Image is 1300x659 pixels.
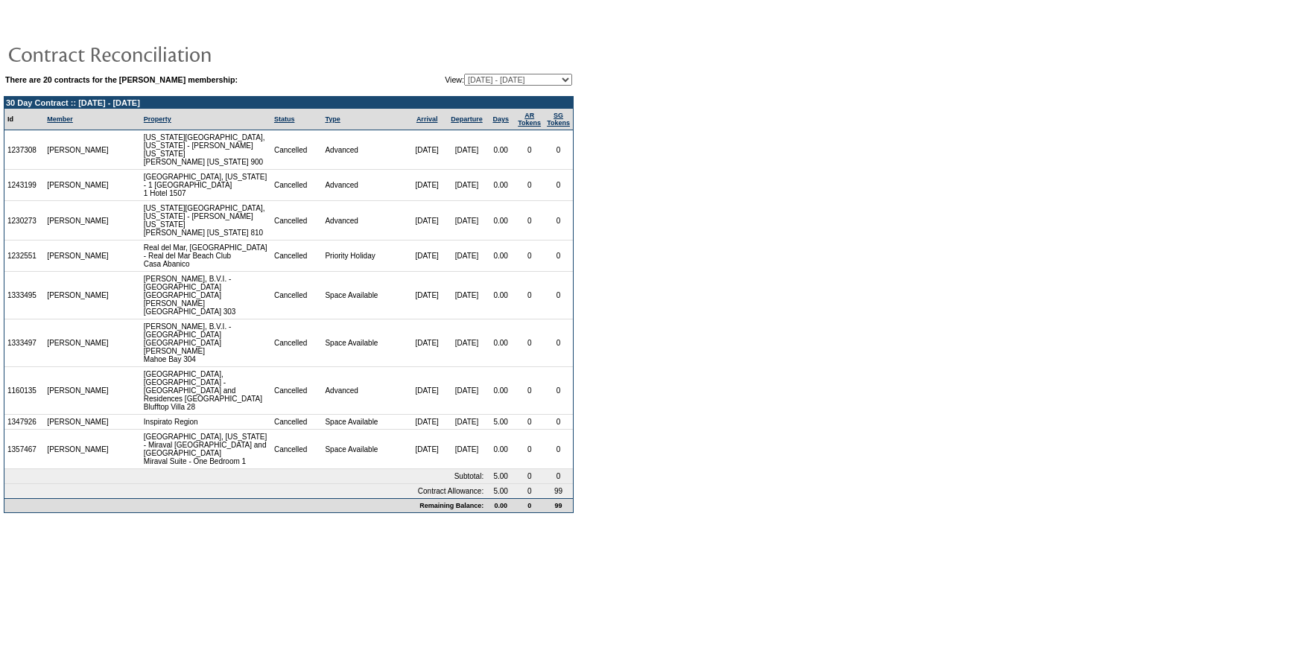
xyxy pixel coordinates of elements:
td: 0 [544,130,573,170]
td: Cancelled [271,319,323,367]
td: [PERSON_NAME] [44,201,112,241]
td: [US_STATE][GEOGRAPHIC_DATA], [US_STATE] - [PERSON_NAME] [US_STATE] [PERSON_NAME] [US_STATE] 810 [141,201,271,241]
td: [PERSON_NAME] [44,430,112,469]
td: [DATE] [407,241,446,272]
td: Space Available [322,430,407,469]
td: [PERSON_NAME], B.V.I. - [GEOGRAPHIC_DATA] [GEOGRAPHIC_DATA][PERSON_NAME] Mahoe Bay 304 [141,319,271,367]
td: [DATE] [447,170,486,201]
td: Cancelled [271,430,323,469]
td: Contract Allowance: [4,484,486,498]
td: 99 [544,484,573,498]
td: 5.00 [486,469,515,484]
td: Real del Mar, [GEOGRAPHIC_DATA] - Real del Mar Beach Club Casa Abanico [141,241,271,272]
td: Cancelled [271,130,323,170]
td: 0 [544,170,573,201]
td: 0 [515,469,544,484]
td: [DATE] [447,130,486,170]
a: Days [492,115,509,123]
td: [DATE] [447,201,486,241]
td: 0 [544,415,573,430]
td: 0.00 [486,430,515,469]
td: Id [4,109,44,130]
td: 1237308 [4,130,44,170]
td: 0 [544,241,573,272]
td: Advanced [322,130,407,170]
td: 0 [515,484,544,498]
td: [PERSON_NAME] [44,415,112,430]
td: Priority Holiday [322,241,407,272]
td: Cancelled [271,201,323,241]
td: Cancelled [271,170,323,201]
td: [DATE] [447,415,486,430]
td: 1347926 [4,415,44,430]
td: 0.00 [486,170,515,201]
td: 0.00 [486,272,515,319]
td: 0 [544,469,573,484]
td: 0 [515,272,544,319]
td: 0 [544,201,573,241]
a: Member [47,115,73,123]
td: 5.00 [486,415,515,430]
td: Advanced [322,367,407,415]
td: 1357467 [4,430,44,469]
td: [DATE] [447,367,486,415]
td: 1333495 [4,272,44,319]
td: 0.00 [486,241,515,272]
td: 0.00 [486,319,515,367]
td: [PERSON_NAME] [44,272,112,319]
td: Space Available [322,415,407,430]
td: [PERSON_NAME], B.V.I. - [GEOGRAPHIC_DATA] [GEOGRAPHIC_DATA][PERSON_NAME] [GEOGRAPHIC_DATA] 303 [141,272,271,319]
td: 99 [544,498,573,512]
a: ARTokens [518,112,541,127]
b: There are 20 contracts for the [PERSON_NAME] membership: [5,75,238,84]
a: Arrival [416,115,438,123]
td: [DATE] [447,272,486,319]
td: [US_STATE][GEOGRAPHIC_DATA], [US_STATE] - [PERSON_NAME] [US_STATE] [PERSON_NAME] [US_STATE] 900 [141,130,271,170]
td: 0 [515,319,544,367]
td: Cancelled [271,367,323,415]
td: [GEOGRAPHIC_DATA], [US_STATE] - 1 [GEOGRAPHIC_DATA] 1 Hotel 1507 [141,170,271,201]
td: [DATE] [407,130,446,170]
td: 0.00 [486,498,515,512]
td: 5.00 [486,484,515,498]
a: Property [144,115,171,123]
a: Status [274,115,295,123]
td: 0 [515,241,544,272]
td: 1230273 [4,201,44,241]
td: 1243199 [4,170,44,201]
td: 0.00 [486,201,515,241]
td: [PERSON_NAME] [44,319,112,367]
td: 1333497 [4,319,44,367]
td: [PERSON_NAME] [44,367,112,415]
td: Cancelled [271,272,323,319]
td: 0 [544,367,573,415]
td: 0 [515,430,544,469]
td: [DATE] [407,170,446,201]
td: 0 [515,367,544,415]
td: View: [372,74,572,86]
td: [DATE] [407,430,446,469]
td: 0.00 [486,130,515,170]
td: Advanced [322,201,407,241]
td: 0 [515,498,544,512]
td: [PERSON_NAME] [44,130,112,170]
td: [DATE] [407,272,446,319]
td: [DATE] [407,319,446,367]
td: Cancelled [271,415,323,430]
td: 0.00 [486,367,515,415]
td: [DATE] [447,241,486,272]
td: Remaining Balance: [4,498,486,512]
td: 0 [544,319,573,367]
td: 0 [544,430,573,469]
td: 0 [515,415,544,430]
td: [GEOGRAPHIC_DATA], [US_STATE] - Miraval [GEOGRAPHIC_DATA] and [GEOGRAPHIC_DATA] Miraval Suite - O... [141,430,271,469]
td: [PERSON_NAME] [44,170,112,201]
td: [DATE] [407,415,446,430]
td: Cancelled [271,241,323,272]
a: SGTokens [547,112,570,127]
td: Advanced [322,170,407,201]
td: 0 [515,130,544,170]
img: pgTtlContractReconciliation.gif [7,39,305,69]
td: [DATE] [407,201,446,241]
td: Space Available [322,272,407,319]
